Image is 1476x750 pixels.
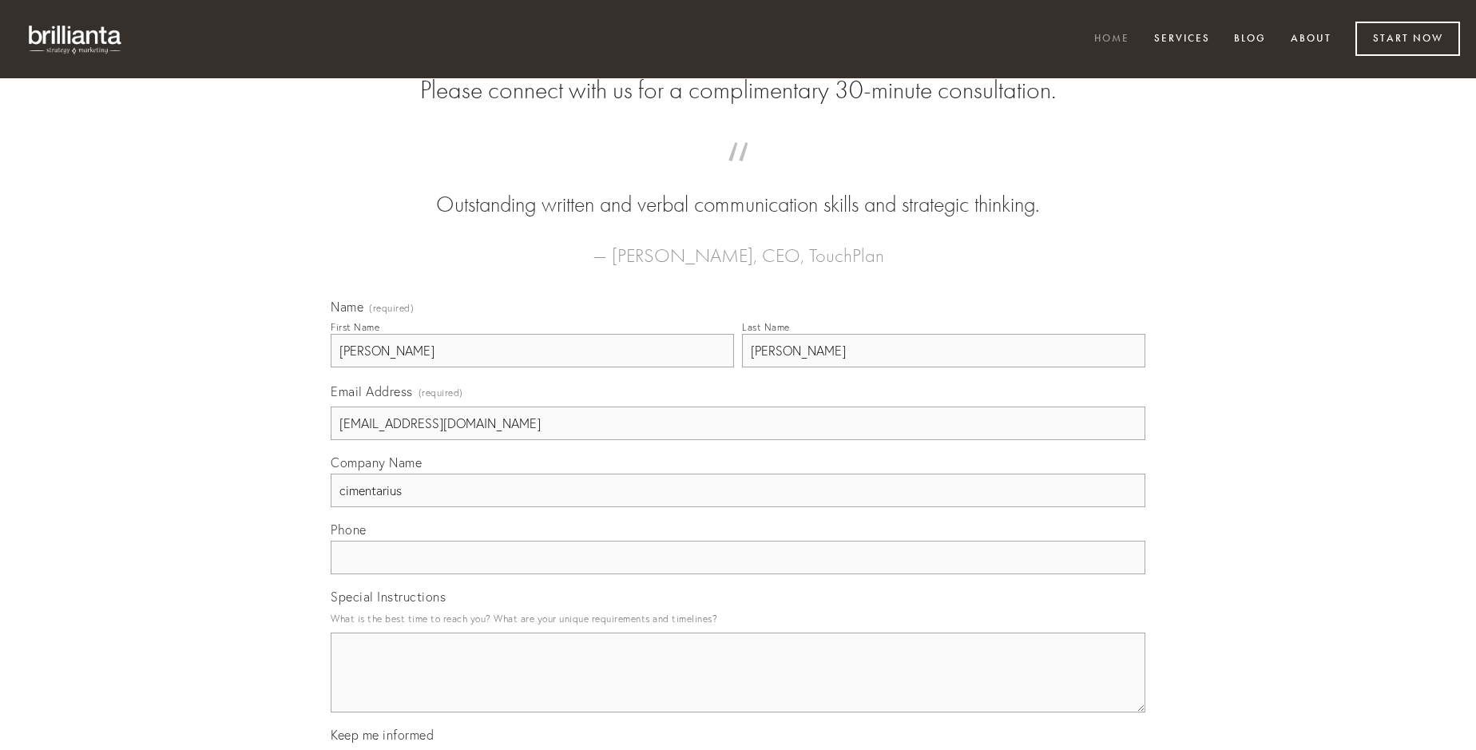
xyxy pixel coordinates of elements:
[331,454,422,470] span: Company Name
[16,16,136,62] img: brillianta - research, strategy, marketing
[331,608,1145,629] p: What is the best time to reach you? What are your unique requirements and timelines?
[331,299,363,315] span: Name
[331,383,413,399] span: Email Address
[331,321,379,333] div: First Name
[356,158,1120,189] span: “
[742,321,790,333] div: Last Name
[419,382,463,403] span: (required)
[1084,26,1140,53] a: Home
[356,220,1120,272] figcaption: — [PERSON_NAME], CEO, TouchPlan
[356,158,1120,220] blockquote: Outstanding written and verbal communication skills and strategic thinking.
[369,304,414,313] span: (required)
[331,589,446,605] span: Special Instructions
[331,522,367,538] span: Phone
[331,75,1145,105] h2: Please connect with us for a complimentary 30-minute consultation.
[1144,26,1220,53] a: Services
[1224,26,1276,53] a: Blog
[1280,26,1342,53] a: About
[1355,22,1460,56] a: Start Now
[331,727,434,743] span: Keep me informed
